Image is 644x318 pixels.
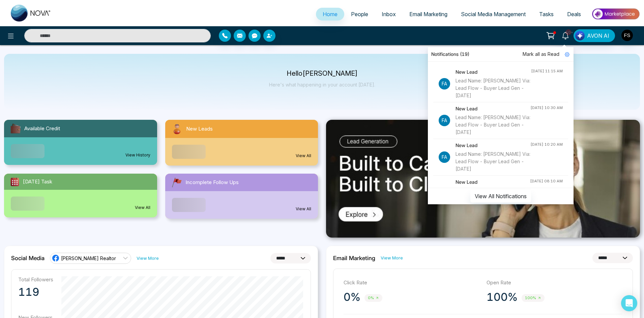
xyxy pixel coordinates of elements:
[439,115,450,126] p: Fa
[344,8,375,21] a: People
[532,8,560,21] a: Tasks
[530,178,563,184] div: [DATE] 08:10 AM
[456,77,531,99] div: Lead Name: [PERSON_NAME] Via: Lead Flow - Buyer Lead Gen - [DATE]
[171,176,183,188] img: followUps.svg
[461,11,526,17] span: Social Media Management
[296,206,311,212] a: View All
[269,71,375,76] p: Hello [PERSON_NAME]
[24,125,60,133] span: Available Credit
[439,151,450,163] p: Fa
[23,178,52,186] span: [DATE] Task
[161,120,322,166] a: New LeadsView All
[470,190,531,203] button: View All Notifications
[375,8,403,21] a: Inbox
[382,11,396,17] span: Inbox
[530,142,563,147] div: [DATE] 10:20 AM
[456,178,530,186] h4: New Lead
[403,8,454,21] a: Email Marketing
[621,30,633,41] img: User Avatar
[530,105,563,111] div: [DATE] 10:30 AM
[351,11,368,17] span: People
[487,279,623,287] p: Open Rate
[61,255,116,261] span: [PERSON_NAME] Realtor
[574,29,615,42] button: AVON AI
[185,179,239,186] span: Incomplete Follow Ups
[557,29,574,41] a: 10+
[364,294,382,302] span: 0%
[575,31,585,40] img: Lead Flow
[539,11,554,17] span: Tasks
[456,142,530,149] h4: New Lead
[428,47,574,62] div: Notifications (19)
[269,82,375,87] p: Here's what happening in your account [DATE].
[409,11,447,17] span: Email Marketing
[344,290,360,304] p: 0%
[560,8,588,21] a: Deals
[125,152,150,158] a: View History
[487,290,518,304] p: 100%
[587,32,609,40] span: AVON AI
[9,176,20,187] img: todayTask.svg
[18,276,53,283] p: Total Followers
[456,187,530,209] div: Lead Name: [PERSON_NAME]: Lead Flow - Buyer Lead Gen - [DATE]
[523,50,559,58] span: Mark all as Read
[454,8,532,21] a: Social Media Management
[161,174,322,219] a: Incomplete Follow UpsView All
[296,153,311,159] a: View All
[18,285,53,299] p: 119
[456,68,531,76] h4: New Lead
[323,11,338,17] span: Home
[326,120,640,238] img: .
[531,68,563,74] div: [DATE] 11:15 AM
[456,150,530,173] div: Lead Name: [PERSON_NAME] Via: Lead Flow - Buyer Lead Gen - [DATE]
[316,8,344,21] a: Home
[567,11,581,17] span: Deals
[591,6,640,22] img: Market-place.gif
[171,122,183,135] img: newLeads.svg
[344,279,480,287] p: Click Rate
[565,29,572,35] span: 10+
[11,255,45,261] h2: Social Media
[522,294,545,302] span: 100%
[9,122,22,135] img: availableCredit.svg
[456,114,530,136] div: Lead Name: [PERSON_NAME] Via: Lead Flow - Buyer Lead Gen - [DATE]
[11,5,51,22] img: Nova CRM Logo
[381,255,403,261] a: View More
[333,255,375,261] h2: Email Marketing
[186,125,213,133] span: New Leads
[137,255,159,261] a: View More
[135,205,150,211] a: View All
[621,295,637,311] div: Open Intercom Messenger
[456,105,530,112] h4: New Lead
[470,193,531,199] a: View All Notifications
[439,78,450,90] p: Fa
